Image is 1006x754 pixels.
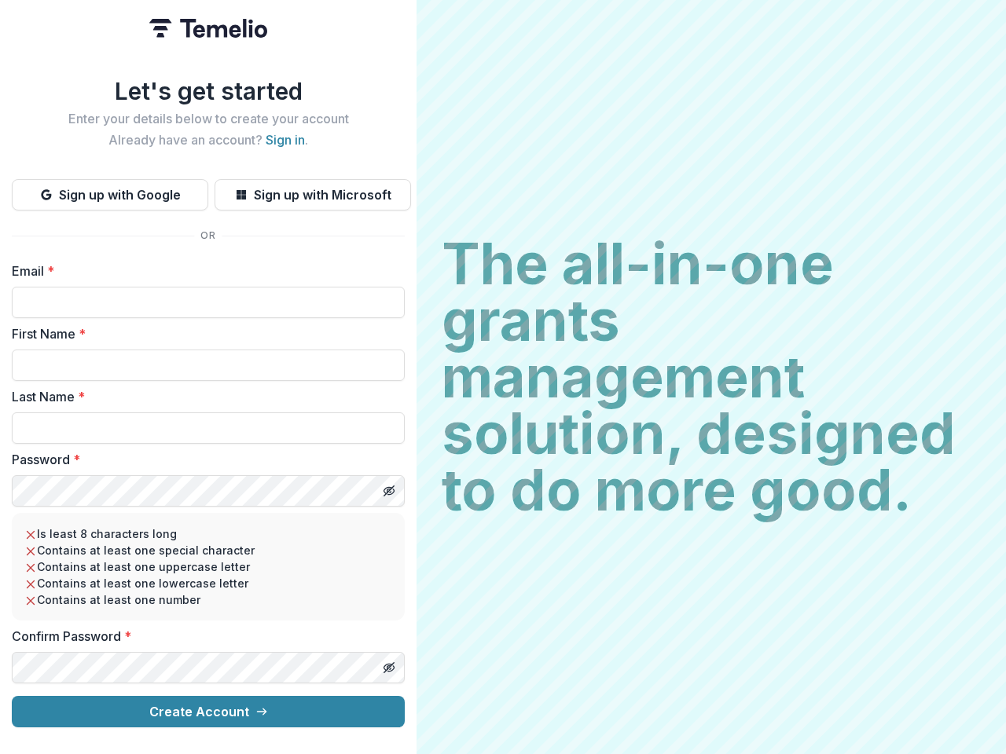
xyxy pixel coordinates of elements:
[24,525,392,542] li: Is least 8 characters long
[12,112,405,126] h2: Enter your details below to create your account
[24,591,392,608] li: Contains at least one number
[215,179,411,210] button: Sign up with Microsoft
[266,132,305,148] a: Sign in
[12,262,395,280] label: Email
[12,179,208,210] button: Sign up with Google
[12,324,395,343] label: First Name
[12,450,395,469] label: Password
[12,77,405,105] h1: Let's get started
[376,655,402,680] button: Toggle password visibility
[376,478,402,503] button: Toggle password visibility
[12,387,395,406] label: Last Name
[12,696,405,727] button: Create Account
[149,19,267,38] img: Temelio
[24,558,392,575] li: Contains at least one uppercase letter
[12,627,395,646] label: Confirm Password
[24,575,392,591] li: Contains at least one lowercase letter
[12,133,405,148] h2: Already have an account? .
[24,542,392,558] li: Contains at least one special character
